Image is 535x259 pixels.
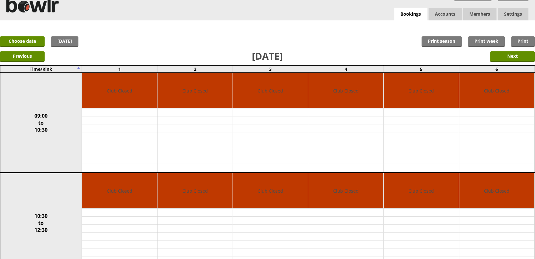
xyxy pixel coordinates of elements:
td: Club Closed [308,73,384,108]
td: Time/Rink [0,65,82,73]
td: 6 [459,65,535,73]
a: [DATE] [51,36,78,47]
td: Club Closed [233,173,308,209]
a: Bookings [394,8,428,21]
span: Members [463,8,497,20]
td: Club Closed [459,73,535,108]
td: 3 [233,65,308,73]
td: Club Closed [82,73,157,108]
td: Club Closed [459,173,535,209]
td: 09:00 to 10:30 [0,73,82,173]
span: Settings [498,8,529,20]
span: Accounts [429,8,462,20]
td: Club Closed [158,173,233,209]
a: Print season [422,36,462,47]
td: 2 [158,65,233,73]
td: 4 [308,65,384,73]
td: 5 [384,65,459,73]
td: Club Closed [384,73,459,108]
a: Print week [468,36,505,47]
a: Print [511,36,535,47]
td: Club Closed [384,173,459,209]
input: Next [490,51,535,62]
td: Club Closed [82,173,157,209]
td: 1 [82,65,158,73]
td: Club Closed [158,73,233,108]
td: Club Closed [308,173,384,209]
td: Club Closed [233,73,308,108]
